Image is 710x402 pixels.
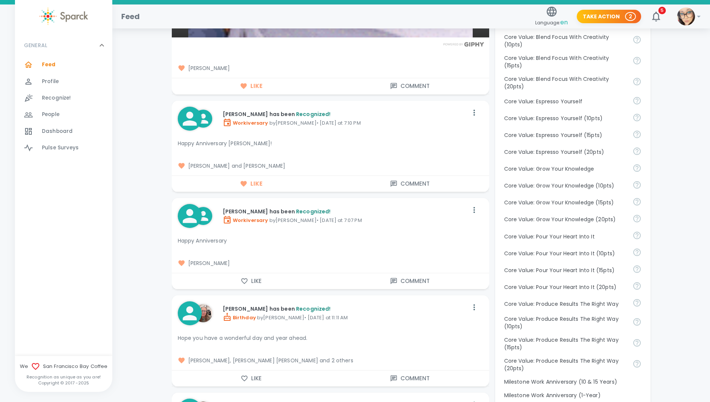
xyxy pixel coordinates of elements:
[504,300,627,308] p: Core Value: Produce Results The Right Way
[560,18,568,27] span: en
[178,334,483,342] p: Hope you have a wonderful day and year ahead.
[24,42,47,49] p: GENERAL
[178,140,483,147] p: Happy Anniversary [PERSON_NAME]!
[178,237,483,244] p: Happy Anniversary
[504,131,627,139] p: Core Value: Espresso Yourself (15pts)
[15,140,112,156] a: Pulse Surveys
[629,13,632,20] p: 2
[15,73,112,90] a: Profile
[223,217,268,224] span: Workiversary
[330,78,489,94] button: Comment
[178,64,483,72] span: [PERSON_NAME]
[39,7,88,25] img: Sparck logo
[633,180,642,189] svg: Follow your curiosity and learn together
[172,371,330,386] button: Like
[633,231,642,240] svg: Come to work to make a difference in your own way
[15,90,112,106] a: Recognize!
[633,214,642,223] svg: Follow your curiosity and learn together
[633,197,642,206] svg: Follow your curiosity and learn together
[658,7,666,14] span: 5
[178,259,483,267] span: [PERSON_NAME]
[172,78,330,94] button: Like
[504,250,627,257] p: Core Value: Pour Your Heart Into It (10pts)
[441,42,486,47] img: Powered by GIPHY
[330,176,489,192] button: Comment
[633,56,642,65] svg: Achieve goals today and innovate for tomorrow
[633,96,642,105] svg: Share your voice and your ideas
[504,199,627,206] p: Core Value: Grow Your Knowledge (15pts)
[633,113,642,122] svg: Share your voice and your ideas
[535,18,568,28] span: Language:
[504,336,627,351] p: Core Value: Produce Results The Right Way (15pts)
[504,165,627,173] p: Core Value: Grow Your Knowledge
[504,283,627,291] p: Core Value: Pour Your Heart Into It (20pts)
[15,7,112,25] a: Sparck logo
[172,273,330,289] button: Like
[677,7,695,25] img: Picture of Favi
[15,123,112,140] a: Dashboard
[504,115,627,122] p: Core Value: Espresso Yourself (10pts)
[330,273,489,289] button: Comment
[42,144,79,152] span: Pulse Surveys
[121,10,140,22] h1: Feed
[172,176,330,192] button: Like
[223,215,468,224] p: by [PERSON_NAME] • [DATE] at 7:07 PM
[330,371,489,386] button: Comment
[633,265,642,274] svg: Come to work to make a difference in your own way
[532,3,571,30] button: Language:en
[15,380,112,386] p: Copyright © 2017 - 2025
[15,57,112,73] div: Feed
[223,110,468,118] p: [PERSON_NAME] has been
[194,304,212,322] img: Picture of Angela Wilfong
[296,305,331,313] span: Recognized!
[42,128,73,135] span: Dashboard
[504,98,627,105] p: Core Value: Espresso Yourself
[223,313,468,322] p: by [PERSON_NAME] • [DATE] at 11:11 AM
[178,162,483,170] span: [PERSON_NAME] and [PERSON_NAME]
[633,338,642,347] svg: Find success working together and doing the right thing
[504,75,627,90] p: Core Value: Blend Focus With Creativity (20pts)
[504,315,627,330] p: Core Value: Produce Results The Right Way (10pts)
[633,281,642,290] svg: Come to work to make a difference in your own way
[15,34,112,57] div: GENERAL
[504,392,642,399] p: Milestone Work Anniversary (1-Year)
[633,147,642,156] svg: Share your voice and your ideas
[633,130,642,139] svg: Share your voice and your ideas
[223,119,268,127] span: Workiversary
[42,94,71,102] span: Recognize!
[15,374,112,380] p: Recognition as unique as you are!
[633,164,642,173] svg: Follow your curiosity and learn together
[504,267,627,274] p: Core Value: Pour Your Heart Into It (15pts)
[223,118,468,127] p: by [PERSON_NAME] • [DATE] at 7:10 PM
[504,33,627,48] p: Core Value: Blend Focus With Creativity (10pts)
[504,54,627,69] p: Core Value: Blend Focus With Creativity (15pts)
[296,110,331,118] span: Recognized!
[296,208,331,215] span: Recognized!
[633,35,642,44] svg: Achieve goals today and innovate for tomorrow
[15,57,112,159] div: GENERAL
[42,111,60,118] span: People
[577,10,641,24] button: Take Action 2
[223,314,256,321] span: Birthday
[15,362,112,371] span: We San Francisco Bay Coffee
[633,248,642,257] svg: Come to work to make a difference in your own way
[223,208,468,215] p: [PERSON_NAME] has been
[504,378,642,386] p: Milestone Work Anniversary (10 & 15 Years)
[633,298,642,307] svg: Find success working together and doing the right thing
[633,359,642,368] svg: Find success working together and doing the right thing
[178,357,483,364] span: [PERSON_NAME], [PERSON_NAME] [PERSON_NAME] and 2 others
[15,106,112,123] a: People
[504,216,627,223] p: Core Value: Grow Your Knowledge (20pts)
[223,305,468,313] p: [PERSON_NAME] has been
[42,61,56,68] span: Feed
[504,357,627,372] p: Core Value: Produce Results The Right Way (20pts)
[504,148,627,156] p: Core Value: Espresso Yourself (20pts)
[633,77,642,86] svg: Achieve goals today and innovate for tomorrow
[42,78,59,85] span: Profile
[504,233,627,240] p: Core Value: Pour Your Heart Into It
